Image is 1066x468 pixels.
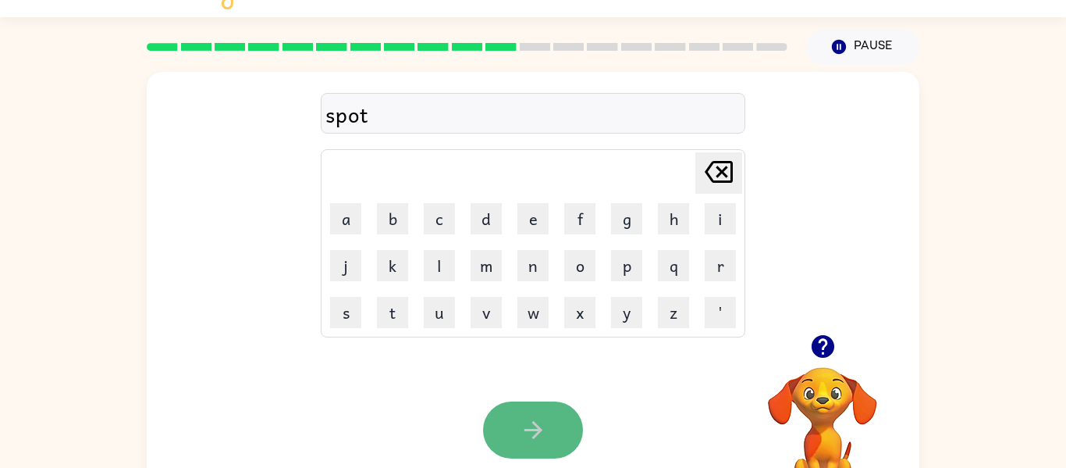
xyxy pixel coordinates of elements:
button: f [564,203,595,234]
button: o [564,250,595,281]
button: a [330,203,361,234]
button: p [611,250,642,281]
button: b [377,203,408,234]
button: u [424,297,455,328]
button: Pause [806,29,919,65]
button: s [330,297,361,328]
button: d [471,203,502,234]
button: j [330,250,361,281]
button: w [517,297,549,328]
button: i [705,203,736,234]
button: h [658,203,689,234]
button: z [658,297,689,328]
button: q [658,250,689,281]
button: n [517,250,549,281]
button: x [564,297,595,328]
button: g [611,203,642,234]
button: e [517,203,549,234]
button: m [471,250,502,281]
button: k [377,250,408,281]
button: l [424,250,455,281]
button: y [611,297,642,328]
div: spot [325,98,741,130]
button: t [377,297,408,328]
button: ' [705,297,736,328]
button: v [471,297,502,328]
button: c [424,203,455,234]
button: r [705,250,736,281]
